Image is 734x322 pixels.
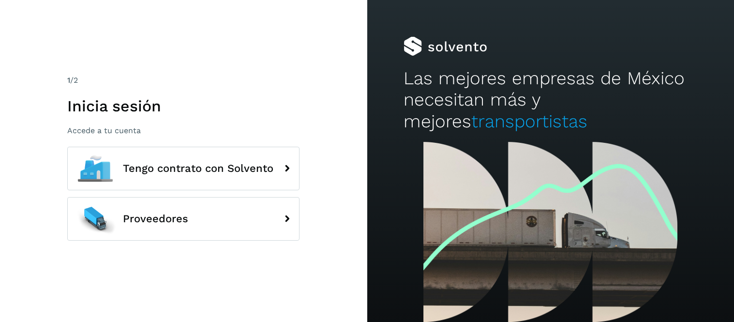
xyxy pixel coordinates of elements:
[67,76,70,85] span: 1
[123,213,188,225] span: Proveedores
[67,75,300,86] div: /2
[471,111,587,132] span: transportistas
[67,97,300,115] h1: Inicia sesión
[123,163,273,174] span: Tengo contrato con Solvento
[67,126,300,135] p: Accede a tu cuenta
[67,197,300,241] button: Proveedores
[404,68,697,132] h2: Las mejores empresas de México necesitan más y mejores
[67,147,300,190] button: Tengo contrato con Solvento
